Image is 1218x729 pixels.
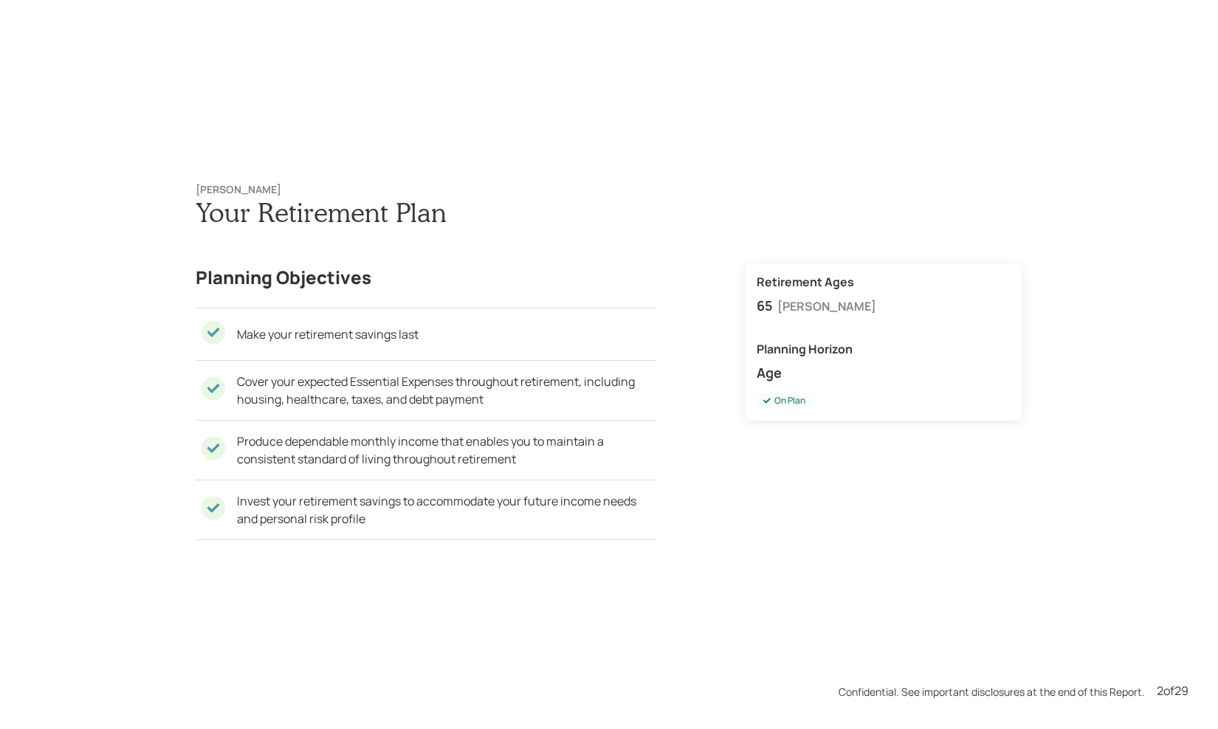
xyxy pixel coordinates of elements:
h3: Planning Objectives [196,263,656,291]
p: Make your retirement savings last [237,325,419,343]
div: Confidential. See important disclosures at the end of this Report. [839,684,1145,699]
p: Cover your expected Essential Expenses throughout retirement, including housing, healthcare, taxe... [237,373,656,408]
h1: Your Retirement Plan [196,196,1022,228]
div: On Plan [763,395,805,407]
p: Invest your retirement savings to accommodate your future income needs and personal risk profile [237,492,656,528]
h4: Age [757,365,1011,381]
h5: Retirement Ages [757,275,1011,289]
h6: [PERSON_NAME] [196,184,1022,196]
p: Produce dependable monthly income that enables you to maintain a consistent standard of living th... [237,432,656,468]
h5: Planning Horizon [757,342,1011,356]
h4: 65 [757,298,773,314]
h5: [PERSON_NAME] [777,300,876,314]
div: 2 of 29 [1157,682,1188,699]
